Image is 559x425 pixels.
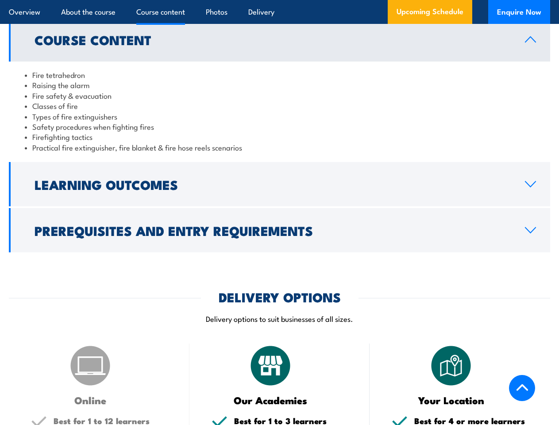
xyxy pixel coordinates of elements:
li: Fire tetrahedron [25,70,534,80]
a: Course Content [9,17,550,62]
li: Raising the alarm [25,80,534,90]
h2: DELIVERY OPTIONS [219,291,341,302]
a: Learning Outcomes [9,162,550,206]
h2: Course Content [35,34,511,45]
li: Classes of fire [25,100,534,111]
h5: Best for 4 or more learners [414,417,528,425]
h2: Prerequisites and Entry Requirements [35,224,511,236]
h5: Best for 1 to 12 learners [54,417,167,425]
a: Prerequisites and Entry Requirements [9,208,550,252]
li: Safety procedures when fighting fires [25,121,534,131]
li: Fire safety & evacuation [25,90,534,100]
li: Practical fire extinguisher, fire blanket & fire hose reels scenarios [25,142,534,152]
li: Types of fire extinguishers [25,111,534,121]
h3: Our Academies [212,395,330,405]
li: Firefighting tactics [25,131,534,142]
h3: Your Location [392,395,510,405]
h3: Online [31,395,150,405]
h2: Learning Outcomes [35,178,511,190]
h5: Best for 1 to 3 learners [234,417,348,425]
p: Delivery options to suit businesses of all sizes. [9,313,550,324]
